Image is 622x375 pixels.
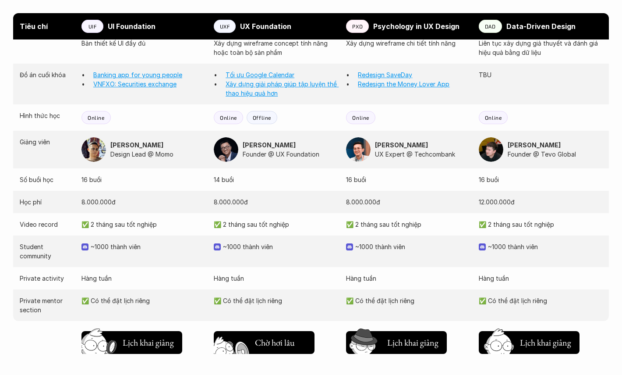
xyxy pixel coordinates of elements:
[479,220,602,229] p: ✅ 2 tháng sau tốt nghiệp
[20,137,73,146] p: Giảng viên
[93,71,182,79] a: Banking app for young people
[479,175,602,184] p: 16 buổi
[240,22,291,31] strong: UX Foundation
[508,141,561,149] strong: [PERSON_NAME]
[243,150,337,159] p: Founder @ UX Foundation
[508,150,602,159] p: Founder @ Tevo Global
[93,80,177,88] a: VNFXO: Securities exchange
[479,331,580,354] button: Lịch khai giảng
[355,242,470,251] p: ~1000 thành viên
[110,150,205,159] p: Design Lead @ Momo
[81,328,182,354] a: Lịch khai giảng
[88,114,105,121] p: Online
[81,331,182,354] button: Lịch khai giảng
[479,197,602,207] p: 12.000.000đ
[226,80,339,97] a: Xây dựng giải pháp giúp tập luyện thể thao hiệu quả hơn
[520,336,571,349] h5: Lịch khai giảng
[81,220,205,229] p: ✅ 2 tháng sau tốt nghiệp
[506,22,576,31] strong: Data-Driven Design
[81,175,205,184] p: 16 buổi
[214,274,337,283] p: Hàng tuần
[20,296,73,314] p: Private mentor section
[479,70,602,79] p: TBU
[223,242,337,251] p: ~1000 thành viên
[91,242,205,251] p: ~1000 thành viên
[81,39,205,48] p: Bản thiết kế UI đầy đủ
[346,175,470,184] p: 16 buổi
[488,242,602,251] p: ~1000 thành viên
[214,296,337,305] p: ✅ Có thể đặt lịch riêng
[214,175,337,184] p: 14 buổi
[108,22,155,31] strong: UI Foundation
[226,71,294,79] a: Tối ưu Google Calendar
[375,141,428,149] strong: [PERSON_NAME]
[81,274,205,283] p: Hàng tuần
[479,274,602,283] p: Hàng tuần
[20,175,73,184] p: Số buổi học
[479,328,580,354] a: Lịch khai giảng
[88,23,97,29] p: UIF
[123,336,174,349] h5: Lịch khai giảng
[352,114,369,121] p: Online
[20,274,73,283] p: Private activity
[485,23,496,29] p: DAD
[352,23,363,29] p: PXD
[375,150,470,159] p: UX Expert @ Techcombank
[373,22,459,31] strong: Psychology in UX Design
[253,114,271,121] p: Offline
[20,111,73,120] p: Hình thức học
[214,220,337,229] p: ✅ 2 tháng sau tốt nghiệp
[81,197,205,207] p: 8.000.000đ
[346,274,470,283] p: Hàng tuần
[20,220,73,229] p: Video record
[346,197,470,207] p: 8.000.000đ
[346,39,470,48] p: Xây dựng wireframe chi tiết tính năng
[479,296,602,305] p: ✅ Có thể đặt lịch riêng
[214,331,315,354] button: Chờ hơi lâu
[358,80,449,88] a: Redesign the Money Lover App
[346,296,470,305] p: ✅ Có thể đặt lịch riêng
[20,70,73,79] p: Đồ án cuối khóa
[485,114,502,121] p: Online
[20,22,48,31] strong: Tiêu chí
[387,336,438,349] h5: Lịch khai giảng
[243,141,296,149] strong: [PERSON_NAME]
[346,328,447,354] a: Lịch khai giảng
[20,242,73,261] p: Student community
[214,328,315,354] a: Chờ hơi lâu
[214,39,337,57] p: Xây dựng wireframe concept tính năng hoặc toàn bộ sản phẩm
[220,114,237,121] p: Online
[346,331,447,354] button: Lịch khai giảng
[346,220,470,229] p: ✅ 2 tháng sau tốt nghiệp
[220,23,230,29] p: UXF
[214,197,337,207] p: 8.000.000đ
[81,296,205,305] p: ✅ Có thể đặt lịch riêng
[20,197,73,207] p: Học phí
[358,71,412,79] a: Redesign SaveDay
[479,39,602,57] p: Liên tục xây dựng giả thuyết và đánh giá hiệu quả bằng dữ liệu
[110,141,163,149] strong: [PERSON_NAME]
